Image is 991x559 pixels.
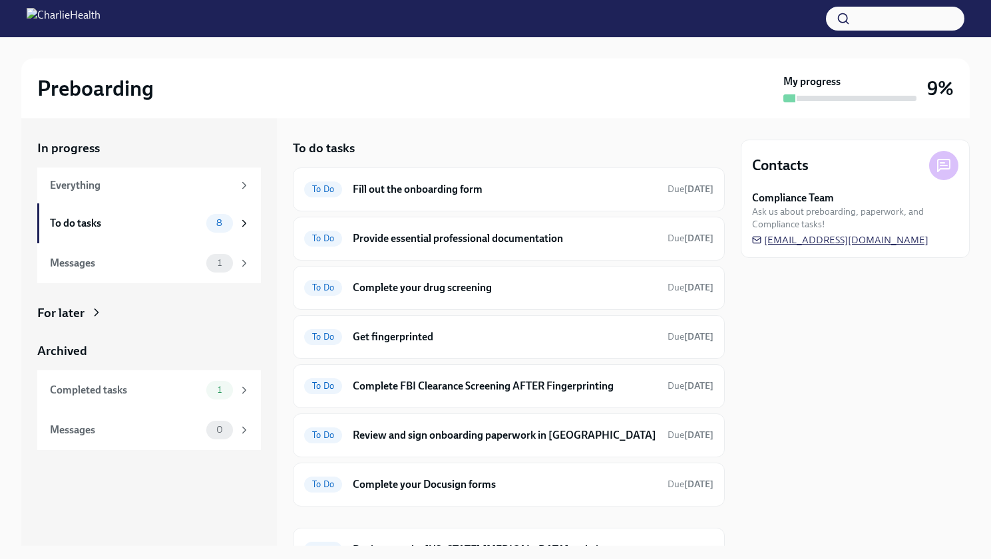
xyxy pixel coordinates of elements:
strong: My progress [783,74,841,89]
span: September 1st, 2025 07:00 [668,330,713,343]
span: Due [668,183,713,195]
a: Messages0 [37,410,261,450]
strong: [DATE] [684,429,713,441]
a: [EMAIL_ADDRESS][DOMAIN_NAME] [752,233,928,247]
span: To Do [304,430,342,440]
a: To DoFill out the onboarding formDue[DATE] [304,179,713,200]
h6: Fill out the onboarding form [353,182,657,197]
a: In progress [37,140,261,157]
span: To Do [304,184,342,194]
span: 1 [210,258,230,268]
span: To Do [304,282,342,292]
a: To DoGet fingerprintedDue[DATE] [304,326,713,348]
strong: [DATE] [684,183,713,195]
span: September 4th, 2025 07:00 [668,380,713,392]
a: Everything [37,168,261,203]
a: To do tasks8 [37,203,261,243]
span: Due [666,544,713,555]
a: To DoReview and sign onboarding paperwork in [GEOGRAPHIC_DATA]Due[DATE] [304,425,713,446]
img: CharlieHealth [27,8,100,29]
span: To Do [304,233,342,243]
div: Everything [50,178,233,193]
strong: [DATE] [684,233,713,244]
div: Completed tasks [50,383,201,397]
span: August 28th, 2025 07:00 [666,543,713,556]
span: Due [668,479,713,490]
h2: Preboarding [37,75,154,102]
h3: 9% [927,76,954,100]
a: To DoComplete your drug screeningDue[DATE] [304,277,713,298]
h6: Provide essential professional documentation [353,231,657,246]
a: To DoComplete FBI Clearance Screening AFTER FingerprintingDue[DATE] [304,376,713,397]
h6: Review and sign onboarding paperwork in [GEOGRAPHIC_DATA] [353,428,657,443]
h6: Complete FBI Clearance Screening AFTER Fingerprinting [353,379,657,393]
span: September 1st, 2025 07:00 [668,281,713,294]
a: To DoComplete your Docusign formsDue[DATE] [304,474,713,495]
h6: Complete your Docusign forms [353,477,657,492]
strong: [DATE] [684,282,713,293]
span: August 27th, 2025 07:00 [668,183,713,195]
h6: Complete your drug screening [353,280,657,295]
strong: in a day [682,544,713,555]
a: To DoProvide essential professional documentationDue[DATE] [304,228,713,249]
a: Messages1 [37,243,261,283]
div: For later [37,304,85,322]
div: To do tasks [50,216,201,231]
strong: [DATE] [684,479,713,490]
div: Messages [50,423,201,437]
strong: Compliance Team [752,191,834,205]
span: Ask us about preboarding, paperwork, and Compliance tasks! [752,205,958,231]
span: Due [668,331,713,342]
span: August 31st, 2025 07:00 [668,232,713,245]
span: 8 [208,218,230,228]
a: Archived [37,342,261,360]
span: Due [668,380,713,391]
span: Due [668,429,713,441]
span: Due [668,233,713,244]
h4: Contacts [752,156,809,175]
span: To Do [304,332,342,342]
span: To Do [304,479,342,489]
h6: Get fingerprinted [353,330,657,344]
a: Completed tasks1 [37,370,261,410]
h6: Register on the [US_STATE] [MEDICAL_DATA] website [353,542,655,557]
span: To Do [304,381,342,391]
strong: [DATE] [684,331,713,342]
span: To Do [304,544,342,554]
a: For later [37,304,261,322]
h5: To do tasks [293,140,355,157]
span: 0 [208,425,231,435]
strong: [DATE] [684,380,713,391]
span: Due [668,282,713,293]
span: September 4th, 2025 07:00 [668,429,713,441]
div: Messages [50,256,201,271]
span: 1 [210,385,230,395]
span: September 1st, 2025 07:00 [668,478,713,491]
